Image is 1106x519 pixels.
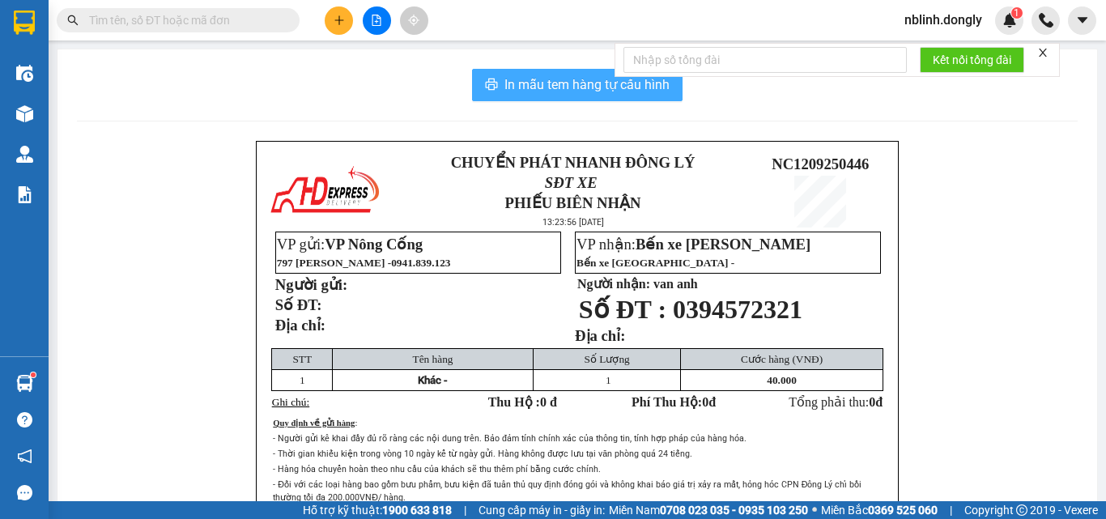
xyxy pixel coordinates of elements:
[273,464,601,474] span: - Hàng hóa chuyển hoàn theo nhu cầu của khách sẽ thu thêm phí bằng cước chính.
[273,479,861,503] span: - Đối với các loại hàng bao gồm bưu phẩm, bưu kiện đã tuân thủ quy định đóng gói và không khai bá...
[1016,504,1027,516] span: copyright
[609,501,808,519] span: Miền Nam
[8,47,32,104] img: logo
[488,395,557,409] strong: Thu Hộ :
[67,15,79,26] span: search
[653,277,698,291] span: van anh
[275,317,325,334] strong: Địa chỉ:
[636,236,810,253] span: Bến xe [PERSON_NAME]
[1037,47,1049,58] span: close
[31,372,36,377] sup: 1
[606,374,611,386] span: 1
[772,155,869,172] span: NC1209250446
[868,504,938,517] strong: 0369 525 060
[16,375,33,392] img: warehouse-icon
[17,412,32,428] span: question-circle
[268,163,381,219] img: logo
[540,395,557,409] span: 0 đ
[1039,13,1053,28] img: phone-icon
[275,296,322,313] strong: Số ĐT:
[479,501,605,519] span: Cung cấp máy in - giấy in:
[485,78,498,93] span: printer
[575,327,625,344] strong: Địa chỉ:
[579,295,666,324] span: Số ĐT :
[821,501,938,519] span: Miền Bắc
[1002,13,1017,28] img: icon-new-feature
[16,105,33,122] img: warehouse-icon
[363,6,391,35] button: file-add
[1068,6,1096,35] button: caret-down
[16,186,33,203] img: solution-icon
[869,395,875,409] span: 0
[413,353,453,365] span: Tên hàng
[16,65,33,82] img: warehouse-icon
[950,501,952,519] span: |
[34,13,136,66] strong: CHUYỂN PHÁT NHANH ĐÔNG LÝ
[632,395,716,409] strong: Phí Thu Hộ: đ
[505,194,641,211] strong: PHIẾU BIÊN NHẬN
[504,74,670,95] span: In mẫu tem hàng tự cấu hình
[275,276,347,293] strong: Người gửi:
[767,374,797,386] span: 40.000
[300,374,305,386] span: 1
[371,15,382,26] span: file-add
[16,146,33,163] img: warehouse-icon
[1075,13,1090,28] span: caret-down
[576,236,810,253] span: VP nhận:
[292,353,312,365] span: STT
[273,449,692,459] span: - Thời gian khiếu kiện trong vòng 10 ngày kể từ ngày gửi. Hàng không được lưu tại văn phòng quá 2...
[57,69,109,86] span: SĐT XE
[272,396,309,408] span: Ghi chú:
[576,257,734,269] span: Bến xe [GEOGRAPHIC_DATA] -
[660,504,808,517] strong: 0708 023 035 - 0935 103 250
[623,47,907,73] input: Nhập số tổng đài
[464,501,466,519] span: |
[577,277,650,291] strong: Người nhận:
[418,374,448,386] span: Khác -
[1011,7,1023,19] sup: 1
[702,395,708,409] span: 0
[585,353,630,365] span: Số Lượng
[325,6,353,35] button: plus
[812,507,817,513] span: ⚪️
[40,89,129,124] strong: PHIẾU BIÊN NHẬN
[545,174,598,191] span: SĐT XE
[382,504,452,517] strong: 1900 633 818
[673,295,802,324] span: 0394572321
[17,449,32,464] span: notification
[472,69,683,101] button: printerIn mẫu tem hàng tự cấu hình
[891,10,995,30] span: nblinh.dongly
[303,501,452,519] span: Hỗ trợ kỹ thuật:
[451,154,696,171] strong: CHUYỂN PHÁT NHANH ĐÔNG LÝ
[273,419,355,428] span: Quy định về gửi hàng
[273,433,747,444] span: - Người gửi kê khai đầy đủ rõ ràng các nội dung trên. Bảo đảm tính chính xác của thông tin, tính ...
[875,395,883,409] span: đ
[277,236,423,253] span: VP gửi:
[542,217,604,228] span: 13:23:56 [DATE]
[933,51,1011,69] span: Kết nối tổng đài
[789,395,883,409] span: Tổng phải thu:
[920,47,1024,73] button: Kết nối tổng đài
[408,15,419,26] span: aim
[334,15,345,26] span: plus
[391,257,450,269] span: 0941.839.123
[1014,7,1019,19] span: 1
[138,66,235,83] span: NC1209250441
[325,236,423,253] span: VP Nông Cống
[14,11,35,35] img: logo-vxr
[277,257,451,269] span: 797 [PERSON_NAME] -
[400,6,428,35] button: aim
[17,485,32,500] span: message
[89,11,280,29] input: Tìm tên, số ĐT hoặc mã đơn
[741,353,823,365] span: Cước hàng (VNĐ)
[355,419,357,428] span: :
